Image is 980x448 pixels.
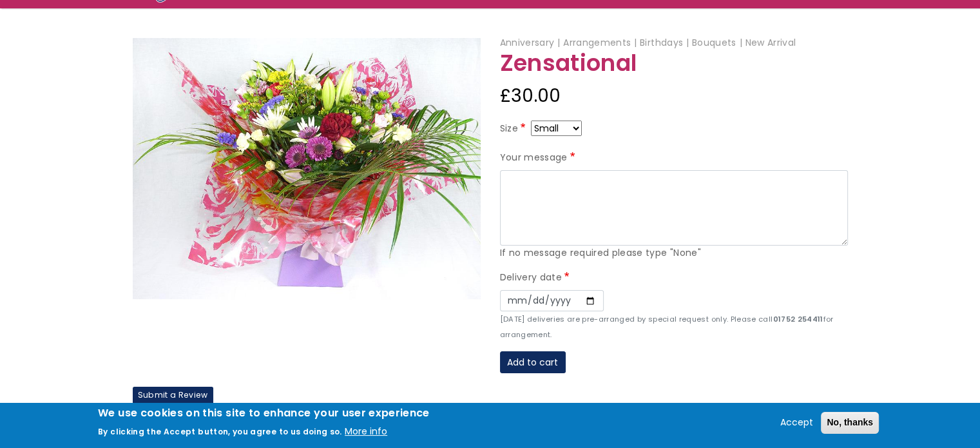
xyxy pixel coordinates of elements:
h2: We use cookies on this site to enhance your user experience [98,406,430,420]
p: By clicking the Accept button, you agree to us doing so. [98,426,342,437]
label: Your message [500,150,578,166]
strong: 01752 254411 [773,314,823,324]
span: Arrangements [563,36,637,49]
span: Birthdays [640,36,689,49]
div: If no message required please type "None" [500,246,848,261]
img: Zensational [133,38,481,299]
button: Add to cart [500,351,566,373]
button: No, thanks [821,412,879,434]
button: More info [345,424,387,440]
label: Size [500,121,528,137]
button: Accept [775,415,818,431]
label: Submit a Review [133,387,213,404]
span: New Arrival [745,36,796,49]
div: £30.00 [500,81,848,112]
small: [DATE] deliveries are pre-arranged by special request only. Please call for arrangement. [500,314,834,340]
span: Bouquets [692,36,742,49]
span: Anniversary [500,36,561,49]
h1: Zensational [500,51,848,76]
label: Delivery date [500,270,572,286]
